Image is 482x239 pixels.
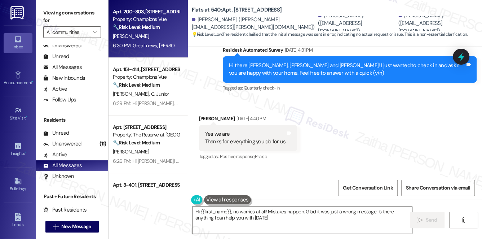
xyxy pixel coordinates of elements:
span: Praise [255,153,267,160]
a: Leads [4,211,32,230]
span: [PERSON_NAME] [113,33,149,39]
div: [PERSON_NAME]. ([EMAIL_ADDRESS][DOMAIN_NAME]) [318,12,396,35]
span: Positive response , [220,153,255,160]
div: Apt. 151-414, [STREET_ADDRESS] [113,66,180,73]
div: 6:30 PM: Great news, [PERSON_NAME]! I'm so glad to hear that your AC is running smoothly now. Wel... [113,42,417,49]
i:  [93,29,97,35]
button: Send [410,212,445,228]
div: (11) [98,138,108,149]
div: Unanswered [43,42,81,49]
span: • [26,114,27,119]
textarea: Hi {{first_name}}, no worries at all! Mistakes happen. Glad it was just a wrong message. Is there... [193,207,412,234]
div: [PERSON_NAME] [199,115,297,125]
span: [PERSON_NAME] [113,148,149,155]
div: Active [43,151,67,158]
strong: 🔧 Risk Level: Medium [113,139,160,146]
div: [PERSON_NAME]. ([PERSON_NAME][EMAIL_ADDRESS][PERSON_NAME][DOMAIN_NAME]) [192,16,317,31]
div: Unread [43,129,69,137]
div: Tagged as: [199,151,297,162]
a: Inbox [4,33,32,53]
div: Unread [43,53,69,60]
a: Insights • [4,140,32,159]
span: Send [426,216,437,224]
button: New Message [45,221,99,233]
div: Tagged as: [223,83,477,93]
span: [PERSON_NAME] [113,91,151,97]
div: Residents [36,116,108,124]
strong: 🔧 Risk Level: Medium [113,24,160,30]
div: Follow Ups [43,96,76,104]
div: [DATE] 4:31 PM [283,46,313,54]
div: Property: Champions Vue [113,16,180,23]
a: Buildings [4,175,32,195]
div: [PERSON_NAME]. ([EMAIL_ADDRESS][DOMAIN_NAME]) [398,12,477,35]
div: Hi there [PERSON_NAME], [PERSON_NAME] and [PERSON_NAME]! I just wanted to check in and ask if you... [229,62,465,77]
span: Quarterly check-in [244,85,279,91]
button: Share Conversation via email [401,180,475,196]
label: Viewing conversations for [43,7,101,26]
div: Yes we are Thanks for everything you do for us [205,130,286,146]
div: Apt. 3-401, [STREET_ADDRESS] [113,181,180,189]
div: Property: The Reserve at [GEOGRAPHIC_DATA] [113,131,180,139]
input: All communities [47,26,89,38]
div: Past Residents [43,206,87,214]
div: Apt. [STREET_ADDRESS] [113,123,180,131]
span: New Message [61,223,91,230]
i:  [417,217,423,223]
span: Get Conversation Link [343,184,393,192]
span: : The resident clarified that the initial message was sent in error, indicating no actual request... [192,31,468,38]
div: All Messages [43,64,82,71]
div: New Inbounds [43,74,85,82]
div: Apt. 200-303, [STREET_ADDRESS] [113,8,180,16]
span: • [32,79,33,84]
div: Property: Champions Vue [113,73,180,81]
span: Share Conversation via email [406,184,470,192]
div: Unknown [43,173,74,180]
span: C. Junior [151,91,169,97]
div: All Messages [43,162,82,169]
strong: 💡 Risk Level: Low [192,31,222,37]
strong: 🔧 Risk Level: Medium [113,82,160,88]
b: Flats at 540: Apt. [STREET_ADDRESS] [192,6,282,14]
div: Unanswered [43,140,81,148]
a: Site Visit • [4,104,32,124]
button: Get Conversation Link [338,180,397,196]
span: • [25,150,26,155]
div: Past + Future Residents [36,193,108,200]
div: Residesk Automated Survey [223,46,477,56]
img: ResiDesk Logo [10,6,25,19]
div: Active [43,85,67,93]
i:  [53,224,58,230]
i:  [461,217,466,223]
div: [DATE] 4:40 PM [235,115,266,122]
